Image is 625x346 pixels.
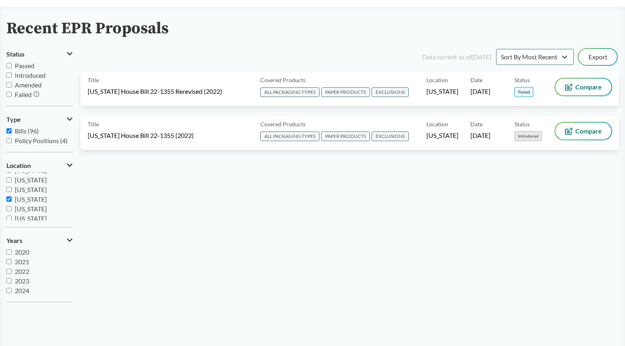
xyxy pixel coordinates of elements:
span: Location [426,120,448,128]
input: 2022 [6,269,12,274]
span: ALL PACKAGING TYPES [260,87,320,97]
span: Passed [15,62,34,69]
span: Covered Products [260,76,305,84]
span: 2024 [15,287,29,294]
span: Status [514,120,530,128]
span: [US_STATE] [426,87,458,96]
span: PAPER PRODUCTS [321,132,370,141]
span: 2023 [15,277,29,285]
input: 2020 [6,249,12,255]
span: Introduced [15,71,46,79]
input: [US_STATE] [6,187,12,192]
span: Location [6,162,31,169]
button: Years [6,234,72,247]
span: ALL PACKAGING TYPES [260,132,320,141]
span: [DATE] [470,131,490,140]
span: [US_STATE] House Bill 22-1355 (2022) [88,131,194,140]
input: [US_STATE] [6,196,12,202]
span: Failed [15,91,32,98]
input: 2024 [6,288,12,293]
input: [US_STATE] [6,206,12,211]
span: Status [6,51,24,58]
span: Bills (96) [15,127,39,135]
span: Title [88,120,99,128]
input: Amended [6,82,12,87]
h2: Recent EPR Proposals [6,20,169,38]
span: Type [6,116,21,123]
span: [US_STATE] [15,205,47,212]
span: Years [6,237,22,244]
span: Status [514,76,530,84]
span: [DATE] [470,87,490,96]
span: Compare [575,128,602,134]
input: Failed [6,92,12,97]
button: Location [6,159,72,172]
input: [US_STATE] [6,216,12,221]
span: Date [470,120,482,128]
input: [US_STATE] [6,177,12,182]
span: Location [426,76,448,84]
button: Compare [555,79,611,95]
input: 2021 [6,259,12,264]
span: [US_STATE] [15,176,47,184]
button: Export [579,49,617,65]
span: Title [88,76,99,84]
input: Introduced [6,73,12,78]
span: Compare [575,84,602,90]
span: Amended [15,81,42,89]
span: 2020 [15,248,29,256]
span: [US_STATE] House Bill 22-1355 Rerevised (2022) [88,87,222,96]
button: Compare [555,123,611,140]
span: Passed [514,87,533,97]
span: 2021 [15,258,29,265]
button: Type [6,113,72,126]
input: Passed [6,63,12,68]
span: Introduced [514,131,542,141]
span: [US_STATE] [15,214,47,222]
input: Bills (96) [6,128,12,134]
span: 2022 [15,267,29,275]
div: Data current as of [DATE] [422,52,491,62]
span: [US_STATE] [426,131,458,140]
span: Date [470,76,482,84]
span: EXCLUSIONS [372,132,409,141]
span: PAPER PRODUCTS [321,87,370,97]
span: [US_STATE] [15,186,47,193]
span: Covered Products [260,120,305,128]
span: [US_STATE] [15,195,47,203]
input: 2023 [6,278,12,283]
span: EXCLUSIONS [372,87,409,97]
button: Status [6,47,72,61]
input: Policy Positions (4) [6,138,12,143]
span: Policy Positions (4) [15,137,68,144]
